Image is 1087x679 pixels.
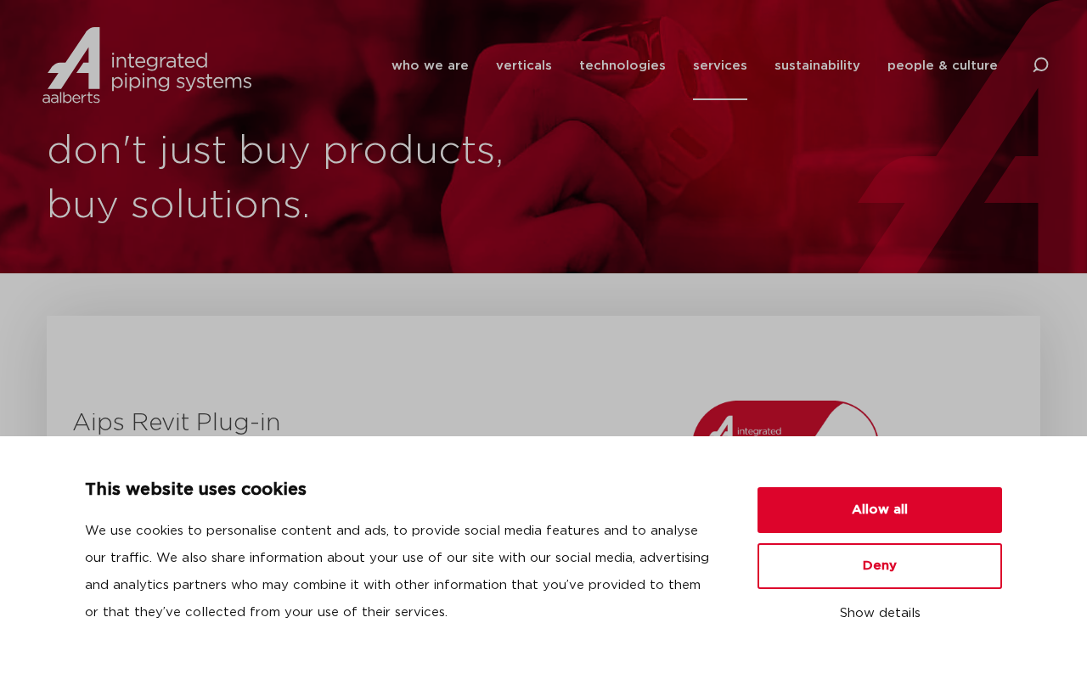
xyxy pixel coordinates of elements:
a: people & culture [887,31,998,100]
nav: Menu [391,31,998,100]
img: Aalberts_IPS_icon_revit_plugin_rgb.png.webp [543,316,1028,672]
p: We use cookies to personalise content and ads, to provide social media features and to analyse ou... [85,518,717,626]
h3: Aips Revit Plug-in [72,407,518,441]
p: This website uses cookies [85,477,717,504]
h1: don't just buy products, buy solutions. [47,125,535,233]
a: technologies [579,31,666,100]
button: Show details [758,599,1002,628]
a: sustainability [774,31,860,100]
a: verticals [496,31,552,100]
button: Deny [758,543,1002,589]
a: services [693,31,747,100]
button: Allow all [758,487,1002,533]
a: who we are [391,31,469,100]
